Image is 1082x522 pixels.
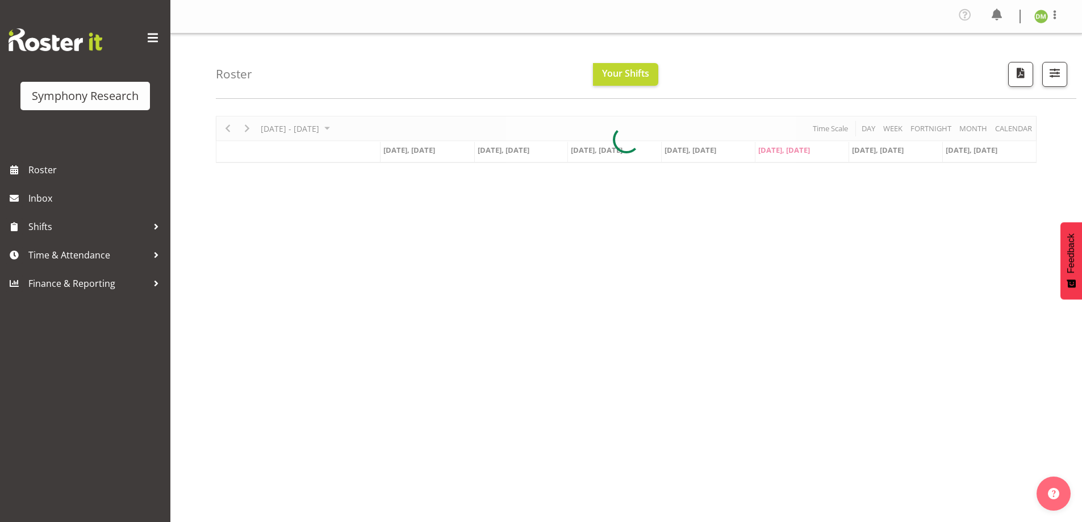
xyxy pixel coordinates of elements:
[28,218,148,235] span: Shifts
[28,247,148,264] span: Time & Attendance
[28,275,148,292] span: Finance & Reporting
[1066,233,1076,273] span: Feedback
[1042,62,1067,87] button: Filter Shifts
[1008,62,1033,87] button: Download a PDF of the roster according to the set date range.
[1048,488,1059,499] img: help-xxl-2.png
[1060,222,1082,299] button: Feedback - Show survey
[28,161,165,178] span: Roster
[32,87,139,105] div: Symphony Research
[28,190,165,207] span: Inbox
[593,63,658,86] button: Your Shifts
[9,28,102,51] img: Rosterit website logo
[216,68,252,81] h4: Roster
[1034,10,1048,23] img: denise-meager11424.jpg
[602,67,649,80] span: Your Shifts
